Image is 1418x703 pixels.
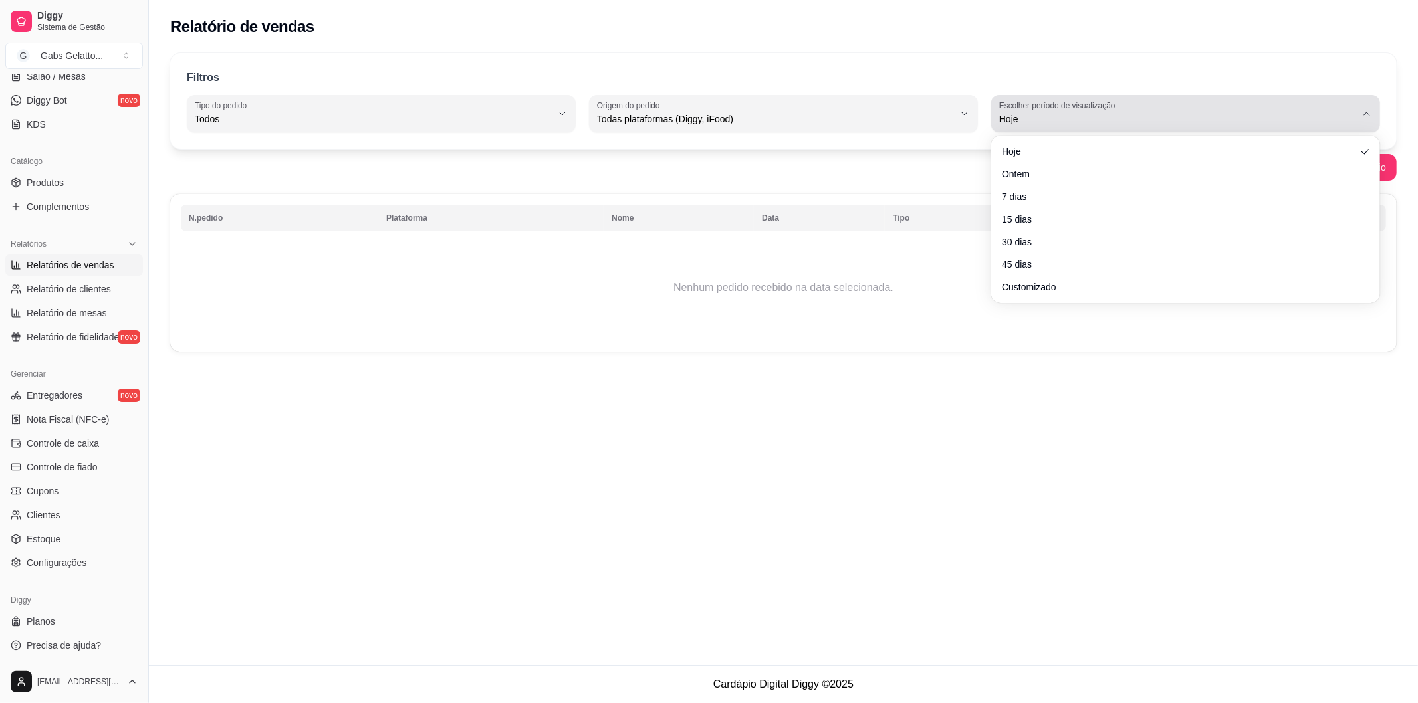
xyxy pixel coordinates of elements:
span: Relatório de clientes [27,282,111,296]
span: 15 dias [1002,213,1356,226]
span: Nota Fiscal (NFC-e) [27,413,109,426]
footer: Cardápio Digital Diggy © 2025 [149,665,1418,703]
span: Customizado [1002,280,1356,294]
div: Gabs Gelatto ... [41,49,103,62]
label: Tipo do pedido [195,100,251,111]
span: [EMAIL_ADDRESS][DOMAIN_NAME] [37,676,122,687]
span: 45 dias [1002,258,1356,271]
h2: Relatório de vendas [170,16,314,37]
span: Todos [195,112,552,126]
span: G [17,49,30,62]
span: Relatórios de vendas [27,258,114,272]
span: 30 dias [1002,235,1356,249]
div: Diggy [5,589,143,611]
th: Nome [604,205,754,231]
span: KDS [27,118,46,131]
span: Relatório de fidelidade [27,330,119,344]
span: Sistema de Gestão [37,22,138,33]
button: Select a team [5,43,143,69]
span: Salão / Mesas [27,70,86,83]
span: Controle de fiado [27,460,98,474]
span: Ontem [1002,167,1356,181]
td: Nenhum pedido recebido na data selecionada. [181,235,1386,341]
span: Controle de caixa [27,437,99,450]
span: Estoque [27,532,60,546]
div: Catálogo [5,151,143,172]
span: Relatórios [11,239,47,249]
span: Hoje [1002,145,1356,158]
label: Origem do pedido [597,100,664,111]
span: 7 dias [1002,190,1356,203]
th: N.pedido [181,205,378,231]
span: Relatório de mesas [27,306,107,320]
span: Hoje [999,112,1356,126]
span: Precisa de ajuda? [27,639,101,652]
span: Planos [27,615,55,628]
span: Diggy [37,10,138,22]
p: Filtros [187,70,219,86]
label: Escolher período de visualização [999,100,1120,111]
span: Cupons [27,484,59,498]
span: Entregadores [27,389,82,402]
span: Todas plataformas (Diggy, iFood) [597,112,954,126]
span: Clientes [27,508,60,522]
span: Complementos [27,200,89,213]
th: Plataforma [378,205,604,231]
div: Gerenciar [5,363,143,385]
th: Tipo [885,205,1014,231]
th: Data [754,205,885,231]
span: Produtos [27,176,64,189]
span: Configurações [27,556,86,569]
span: Diggy Bot [27,94,67,107]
